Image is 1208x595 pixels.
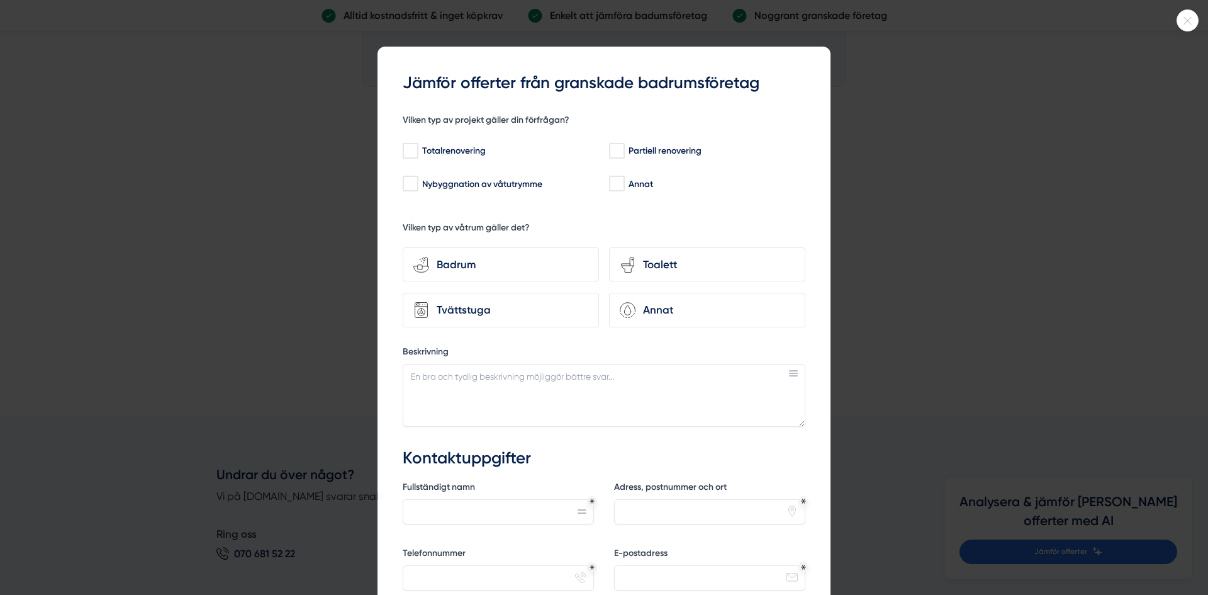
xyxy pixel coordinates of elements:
[403,72,805,94] h3: Jämför offerter från granskade badrumsföretag
[403,222,530,237] h5: Vilken typ av våtrum gäller det?
[801,499,806,504] div: Obligatoriskt
[403,447,805,470] h3: Kontaktuppgifter
[590,499,595,504] div: Obligatoriskt
[614,481,805,497] label: Adress, postnummer och ort
[403,114,569,130] h5: Vilken typ av projekt gäller din förfrågan?
[403,547,594,563] label: Telefonnummer
[403,178,417,190] input: Nybyggnation av våtutrymme
[403,346,805,361] label: Beskrivning
[590,565,595,570] div: Obligatoriskt
[609,145,624,157] input: Partiell renovering
[609,178,624,190] input: Annat
[403,145,417,157] input: Totalrenovering
[801,565,806,570] div: Obligatoriskt
[403,481,594,497] label: Fullständigt namn
[614,547,805,563] label: E-postadress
